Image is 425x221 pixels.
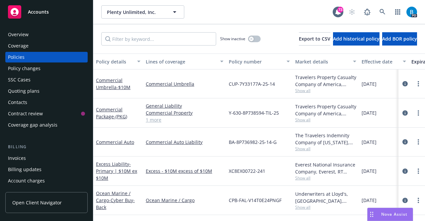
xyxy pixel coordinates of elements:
[5,120,88,130] a: Coverage gap analysis
[5,74,88,85] a: SSC Cases
[295,175,356,181] span: Show all
[367,208,413,221] button: Nova Assist
[362,139,377,146] span: [DATE]
[381,211,407,217] span: Nova Assist
[406,7,417,17] img: photo
[229,80,275,87] span: CUP-7Y33177A-25-14
[93,54,143,69] button: Policy details
[146,139,223,146] a: Commercial Auto Liability
[5,144,88,150] div: Billing
[8,52,25,62] div: Policies
[8,74,31,85] div: SSC Cases
[96,58,133,65] div: Policy details
[376,5,389,19] a: Search
[295,204,356,210] span: Show all
[401,109,409,117] a: circleInformation
[96,197,135,210] span: - Cyber Buy-Back
[401,80,409,88] a: circleInformation
[401,196,409,204] a: circleInformation
[101,5,184,19] button: Plenty Unlimited, Inc.
[414,167,422,175] a: more
[295,88,356,93] span: Show all
[362,58,399,65] div: Effective date
[229,58,283,65] div: Policy number
[8,108,43,119] div: Contract review
[8,29,29,40] div: Overview
[295,161,356,175] div: Everest National Insurance Company, Everest, RT Specialty Insurance Services, LLC (RSG Specialty,...
[368,208,376,221] div: Drag to move
[8,41,29,51] div: Coverage
[295,146,356,152] span: Show all
[8,97,27,108] div: Contacts
[5,108,88,119] a: Contract review
[5,153,88,164] a: Invoices
[96,106,127,120] a: Commercial Package
[5,41,88,51] a: Coverage
[8,175,45,186] div: Account charges
[5,164,88,175] a: Billing updates
[345,5,359,19] a: Start snowing
[295,74,356,88] div: Travelers Property Casualty Company of America, Travelers Insurance
[146,102,223,109] a: General Liability
[293,54,359,69] button: Market details
[96,77,130,90] a: Commercial Umbrella
[12,199,62,206] span: Open Client Navigator
[226,54,293,69] button: Policy number
[295,132,356,146] div: The Travelers Indemnity Company of [US_STATE], Travelers Insurance
[414,138,422,146] a: more
[146,58,216,65] div: Lines of coverage
[107,9,164,16] span: Plenty Unlimited, Inc.
[146,197,223,204] a: Ocean Marine / Cargo
[96,139,134,145] a: Commercial Auto
[8,86,40,96] div: Quoting plans
[146,116,223,123] a: 1 more
[8,153,26,164] div: Invoices
[362,197,377,204] span: [DATE]
[401,167,409,175] a: circleInformation
[96,190,135,210] a: Ocean Marine / Cargo
[333,36,380,42] span: Add historical policy
[361,5,374,19] a: Report a Bug
[333,32,380,46] button: Add historical policy
[5,3,88,21] a: Accounts
[5,52,88,62] a: Policies
[382,32,417,46] button: Add BOR policy
[146,109,223,116] a: Commercial Property
[299,36,330,42] span: Export to CSV
[229,109,279,116] span: Y-630-8P738594-TIL-25
[114,113,127,120] span: - (PKG)
[8,63,41,74] div: Policy changes
[414,109,422,117] a: more
[96,161,137,181] span: - Primary | $10M ex $10M
[5,97,88,108] a: Contacts
[295,58,349,65] div: Market details
[96,161,137,181] a: Excess Liability
[5,63,88,74] a: Policy changes
[117,84,130,90] span: - $10M
[362,167,377,174] span: [DATE]
[5,29,88,40] a: Overview
[295,190,356,204] div: Underwriters at Lloyd's, [GEOGRAPHIC_DATA], [PERSON_NAME] of [GEOGRAPHIC_DATA], [PERSON_NAME] Cargo
[414,80,422,88] a: more
[146,167,223,174] a: Excess - $10M excess of $10M
[8,120,57,130] div: Coverage gap analysis
[362,109,377,116] span: [DATE]
[146,80,223,87] a: Commercial Umbrella
[220,36,245,42] span: Show inactive
[28,9,49,15] span: Accounts
[299,32,330,46] button: Export to CSV
[382,36,417,42] span: Add BOR policy
[229,167,265,174] span: XC8EX00722-241
[229,197,282,204] span: CPB-FAL-V14T0E24PNGF
[5,175,88,186] a: Account charges
[362,80,377,87] span: [DATE]
[337,7,343,13] div: 73
[229,139,277,146] span: BA-8P736982-25-14-G
[414,196,422,204] a: more
[5,86,88,96] a: Quoting plans
[295,117,356,123] span: Show all
[391,5,404,19] a: Switch app
[359,54,409,69] button: Effective date
[101,32,216,46] input: Filter by keyword...
[401,138,409,146] a: circleInformation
